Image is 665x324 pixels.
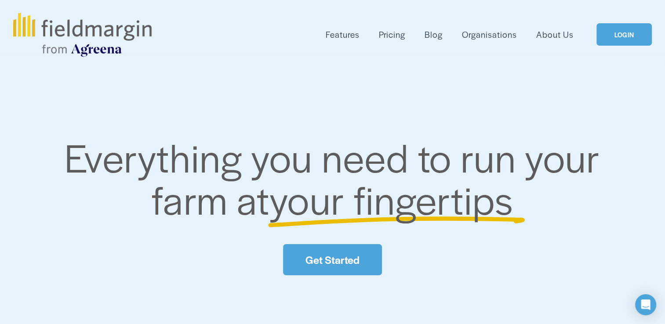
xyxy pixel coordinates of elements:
a: About Us [536,27,574,42]
span: your fingertips [269,171,513,226]
div: Open Intercom Messenger [635,294,656,315]
span: Features [326,28,360,41]
a: folder dropdown [326,27,360,42]
span: Everything you need to run your farm at [65,129,609,226]
a: LOGIN [596,23,652,46]
a: Pricing [379,27,405,42]
a: Blog [425,27,443,42]
a: Get Started [283,244,382,275]
a: Organisations [462,27,517,42]
img: fieldmargin.com [13,13,151,57]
